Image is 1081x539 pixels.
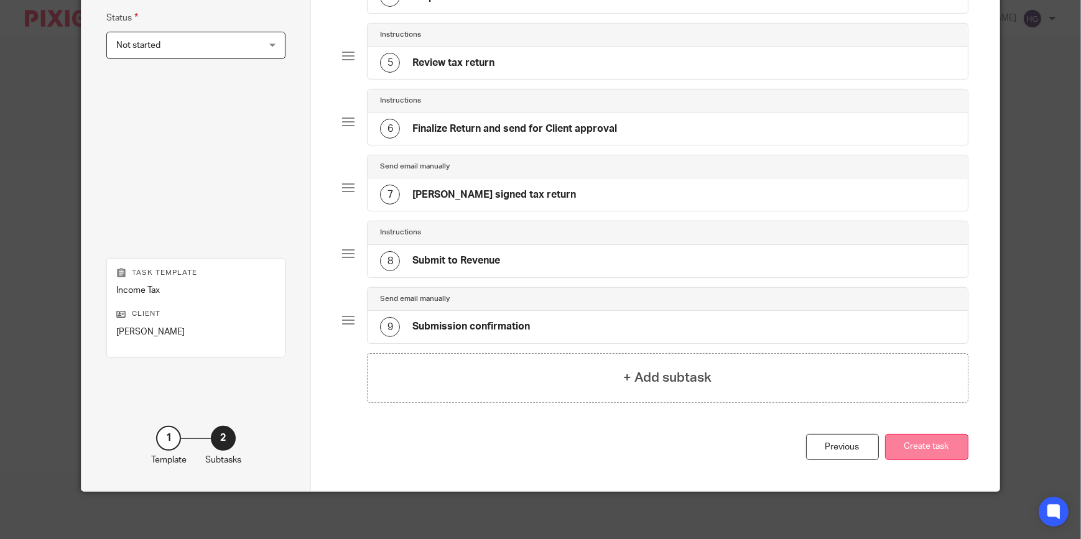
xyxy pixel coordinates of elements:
p: [PERSON_NAME] [116,326,276,338]
p: Income Tax [116,284,276,297]
div: 1 [156,426,181,451]
h4: Finalize Return and send for Client approval [412,122,617,136]
h4: Submit to Revenue [412,254,500,267]
div: Previous [806,434,879,461]
h4: Submission confirmation [412,320,530,333]
h4: Instructions [380,96,421,106]
h4: Send email manually [380,162,450,172]
span: Not started [116,41,160,50]
p: Task template [116,268,276,278]
h4: [PERSON_NAME] signed tax return [412,188,576,201]
label: Status [106,11,138,25]
div: 5 [380,53,400,73]
div: 8 [380,251,400,271]
div: 7 [380,185,400,205]
button: Create task [885,434,968,461]
h4: Review tax return [412,57,494,70]
p: Subtasks [205,454,241,466]
h4: Instructions [380,30,421,40]
div: 6 [380,119,400,139]
p: Client [116,309,276,319]
h4: + Add subtask [623,368,712,387]
p: Template [151,454,187,466]
div: 2 [211,426,236,451]
h4: Send email manually [380,294,450,304]
h4: Instructions [380,228,421,237]
div: 9 [380,317,400,337]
